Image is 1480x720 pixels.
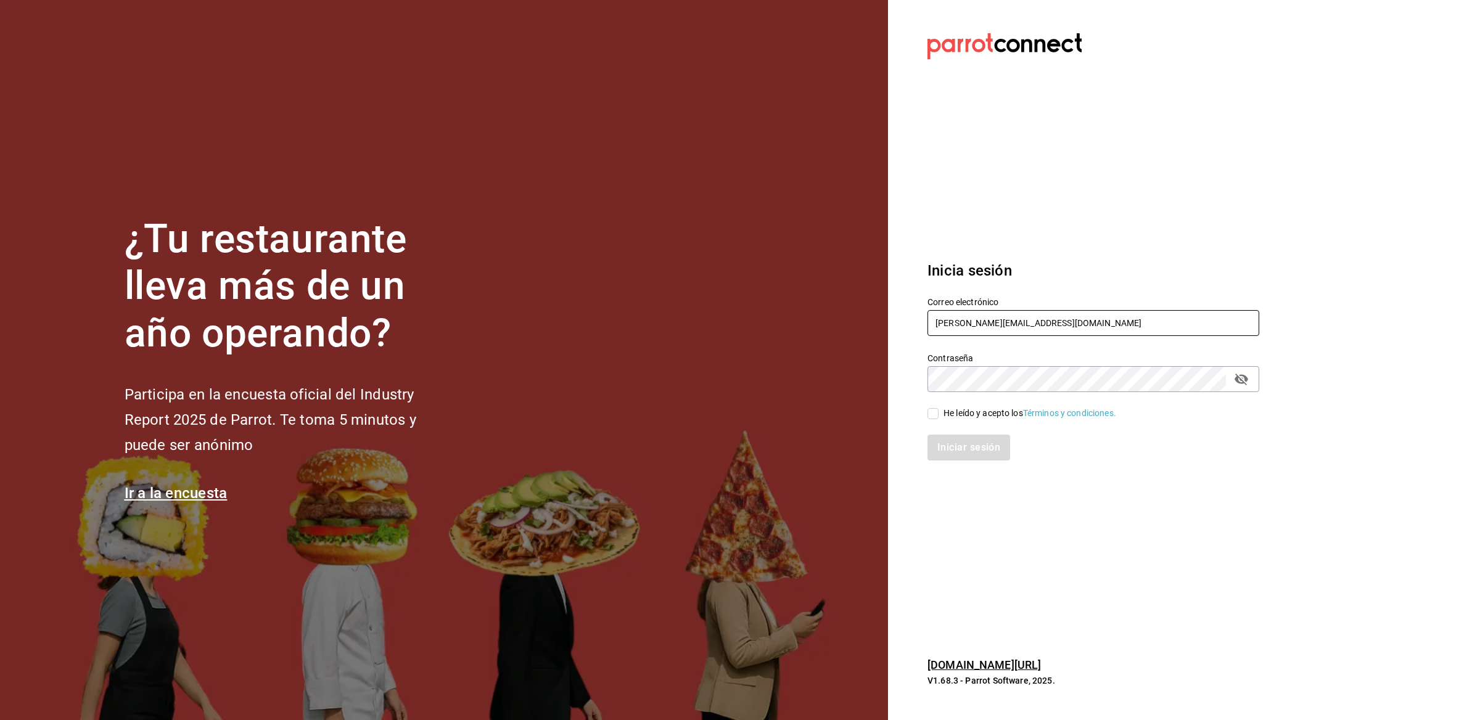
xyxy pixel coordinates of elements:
h1: ¿Tu restaurante lleva más de un año operando? [125,216,458,358]
a: Términos y condiciones. [1023,408,1116,418]
label: Correo electrónico [927,297,1259,306]
p: V1.68.3 - Parrot Software, 2025. [927,674,1259,687]
label: Contraseña [927,353,1259,362]
h2: Participa en la encuesta oficial del Industry Report 2025 de Parrot. Te toma 5 minutos y puede se... [125,382,458,457]
h3: Inicia sesión [927,260,1259,282]
div: He leído y acepto los [943,407,1116,420]
a: Ir a la encuesta [125,485,228,502]
button: passwordField [1231,369,1252,390]
input: Ingresa tu correo electrónico [927,310,1259,336]
a: [DOMAIN_NAME][URL] [927,658,1041,671]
